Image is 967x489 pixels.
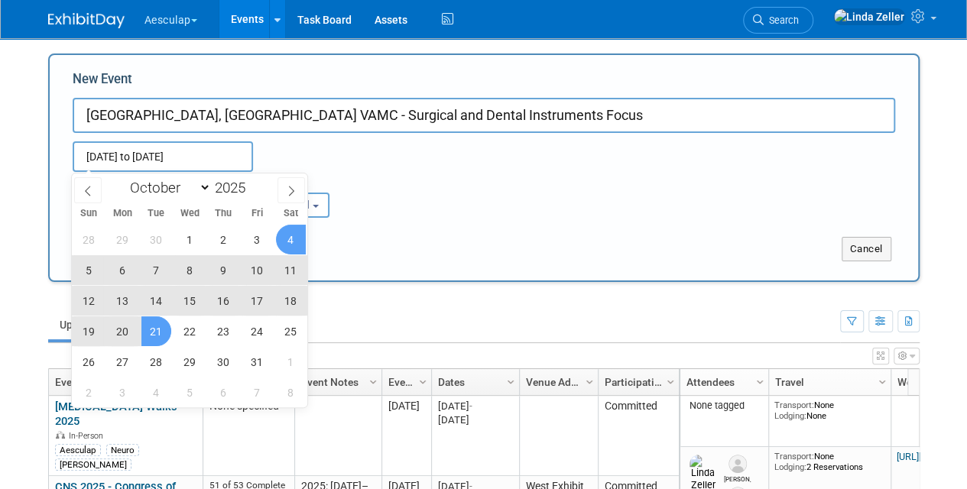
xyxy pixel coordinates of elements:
[833,8,905,25] img: Linda Zeller
[175,377,205,407] span: November 5, 2025
[175,316,205,346] span: October 22, 2025
[209,316,239,346] span: October 23, 2025
[55,400,177,428] a: [MEDICAL_DATA] Walks 2025
[686,369,758,395] a: Attendees
[276,255,306,285] span: October 11, 2025
[276,316,306,346] span: October 25, 2025
[583,376,595,388] span: Column Settings
[209,255,239,285] span: October 9, 2025
[175,225,205,254] span: October 1, 2025
[276,286,306,316] span: October 18, 2025
[842,237,891,261] button: Cancel
[74,316,104,346] span: October 19, 2025
[724,473,751,483] div: Melissa Wilcox
[209,225,239,254] span: October 2, 2025
[605,369,669,395] a: Participation
[123,178,211,197] select: Month
[774,451,884,473] div: None 2 Reservations
[743,7,813,34] a: Search
[108,316,138,346] span: October 20, 2025
[74,347,104,377] span: October 26, 2025
[438,413,512,426] div: [DATE]
[242,225,272,254] span: October 3, 2025
[581,369,598,392] a: Column Settings
[240,209,274,219] span: Fri
[206,209,240,219] span: Thu
[73,141,253,172] input: Start Date - End Date
[141,255,171,285] span: October 7, 2025
[754,376,766,388] span: Column Settings
[438,369,509,395] a: Dates
[774,400,814,410] span: Transport:
[108,286,138,316] span: October 13, 2025
[242,255,272,285] span: October 10, 2025
[226,172,355,192] div: Participation:
[242,316,272,346] span: October 24, 2025
[774,410,806,421] span: Lodging:
[365,369,381,392] a: Column Settings
[381,396,431,476] td: [DATE]
[414,369,431,392] a: Column Settings
[74,225,104,254] span: September 28, 2025
[438,400,512,413] div: [DATE]
[141,347,171,377] span: October 28, 2025
[108,347,138,377] span: October 27, 2025
[141,316,171,346] span: October 21, 2025
[106,444,139,456] div: Neuro
[175,286,205,316] span: October 15, 2025
[141,225,171,254] span: September 30, 2025
[751,369,768,392] a: Column Settings
[662,369,679,392] a: Column Settings
[242,377,272,407] span: November 7, 2025
[175,255,205,285] span: October 8, 2025
[173,209,206,219] span: Wed
[664,376,677,388] span: Column Settings
[74,377,104,407] span: November 2, 2025
[73,98,895,133] input: Name of Trade Show / Conference
[73,172,203,192] div: Attendance / Format:
[505,376,517,388] span: Column Settings
[242,286,272,316] span: October 17, 2025
[55,369,193,395] a: Event
[774,461,806,472] span: Lodging:
[469,400,472,412] span: -
[74,255,104,285] span: October 5, 2025
[276,225,306,254] span: October 4, 2025
[211,179,257,196] input: Year
[728,455,747,473] img: Melissa Wilcox
[55,444,101,456] div: Aesculap
[388,369,421,395] a: Event Month
[775,369,881,395] a: Travel
[301,369,372,395] a: Event Notes
[141,377,171,407] span: November 4, 2025
[417,376,429,388] span: Column Settings
[598,396,679,476] td: Committed
[502,369,519,392] a: Column Settings
[56,431,65,439] img: In-Person Event
[764,15,799,26] span: Search
[209,347,239,377] span: October 30, 2025
[48,310,138,339] a: Upcoming54
[69,431,108,441] span: In-Person
[175,347,205,377] span: October 29, 2025
[274,209,307,219] span: Sat
[876,376,888,388] span: Column Settings
[774,451,814,461] span: Transport:
[73,70,132,94] label: New Event
[108,377,138,407] span: November 3, 2025
[526,369,588,395] a: Venue Address
[686,400,762,412] div: None tagged
[105,209,139,219] span: Mon
[74,286,104,316] span: October 12, 2025
[141,286,171,316] span: October 14, 2025
[72,209,105,219] span: Sun
[276,377,306,407] span: November 8, 2025
[209,286,239,316] span: October 16, 2025
[209,377,239,407] span: November 6, 2025
[108,225,138,254] span: September 29, 2025
[55,458,131,471] div: [PERSON_NAME]
[48,13,125,28] img: ExhibitDay
[874,369,891,392] a: Column Settings
[108,255,138,285] span: October 6, 2025
[139,209,173,219] span: Tue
